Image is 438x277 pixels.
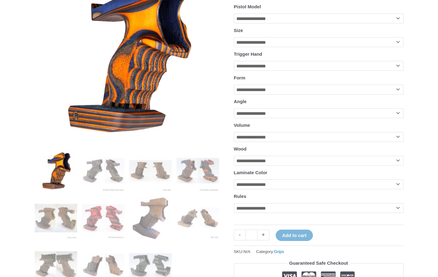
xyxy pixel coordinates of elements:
[234,170,267,175] label: Laminate Color
[176,149,219,192] img: Rink Grip for Sport Pistol - Image 4
[274,249,284,254] a: Grips
[234,75,246,80] label: Form
[234,122,250,128] label: Volume
[287,259,351,267] legend: Guaranteed Safe Checkout
[234,4,261,9] label: Pistol Model
[82,149,124,192] img: Rink Grip for Sport Pistol - Image 2
[234,99,247,104] label: Angle
[234,51,262,57] label: Trigger Hand
[246,230,258,240] input: Product quantity
[176,197,219,239] img: Rink Sport Pistol Grip
[82,197,124,239] img: Rink Grip for Sport Pistol - Image 6
[276,230,313,241] button: Add to cart
[129,149,172,192] img: Rink Grip for Sport Pistol - Image 3
[234,146,247,151] label: Wood
[243,249,251,254] span: N/A
[234,248,251,255] span: SKU:
[129,197,172,239] img: Rink Grip for Sport Pistol - Image 7
[234,194,247,199] label: Rules
[35,149,77,192] img: Rink Grip for Sport Pistol
[234,230,246,240] a: -
[35,197,77,239] img: Rink Grip for Sport Pistol - Image 5
[258,230,269,240] a: +
[234,28,243,33] label: Size
[256,248,284,255] span: Category:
